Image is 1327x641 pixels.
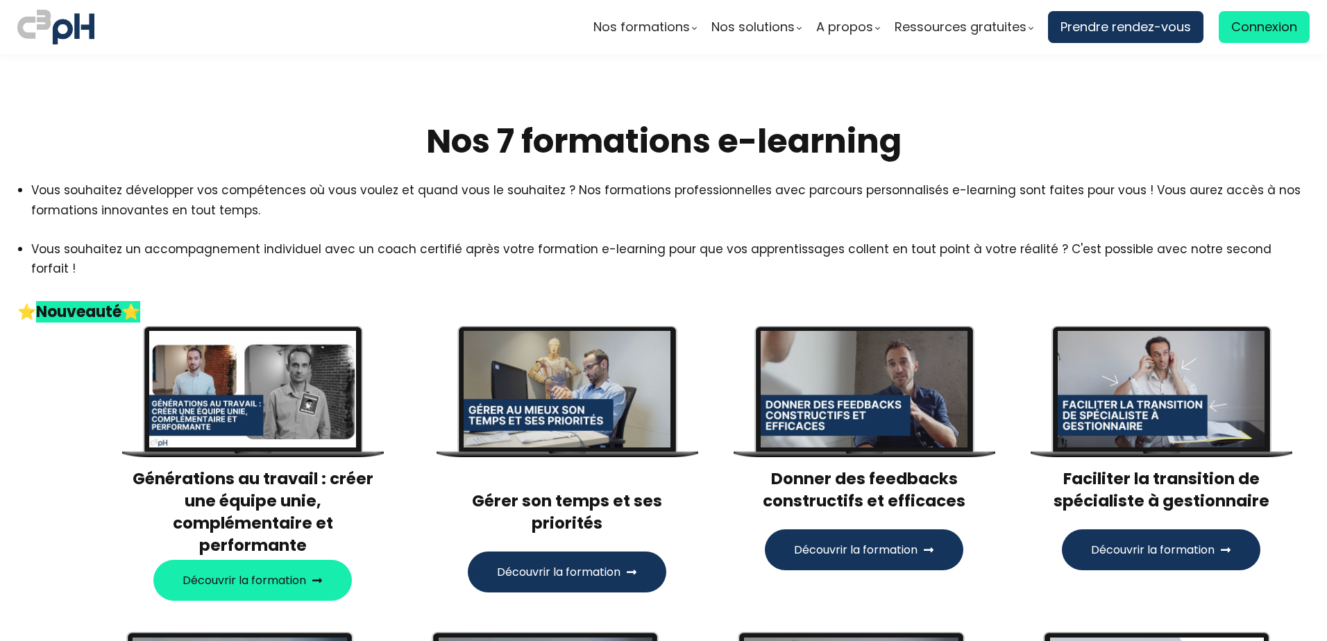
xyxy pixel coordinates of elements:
[1048,11,1203,43] a: Prendre rendez-vous
[468,552,666,592] button: Découvrir la formation
[794,541,918,558] span: Découvrir la formation
[1030,468,1292,512] h3: Faciliter la transition de spécialiste à gestionnaire
[1219,11,1310,43] a: Connexion
[31,239,1310,298] li: Vous souhaitez un accompagnement individuel avec un coach certifié après votre formation e-learni...
[436,468,698,535] h3: Gérer son temps et ses priorités
[765,529,963,570] button: Découvrir la formation
[183,572,306,589] span: Découvrir la formation
[497,563,620,581] span: Découvrir la formation
[31,180,1310,219] li: Vous souhaitez développer vos compétences où vous voulez et quand vous le souhaitez ? Nos formati...
[1231,17,1297,37] span: Connexion
[121,468,384,557] h3: Générations au travail : créer une équipe unie, complémentaire et performante
[593,17,690,37] span: Nos formations
[1091,541,1215,558] span: Découvrir la formation
[1060,17,1191,37] span: Prendre rendez-vous
[816,17,873,37] span: A propos
[895,17,1026,37] span: Ressources gratuites
[17,120,1310,163] h2: Nos 7 formations e-learning
[36,301,140,323] strong: Nouveauté⭐
[1062,529,1260,570] button: Découvrir la formation
[17,301,36,323] span: ⭐
[711,17,795,37] span: Nos solutions
[733,468,995,512] h3: Donner des feedbacks constructifs et efficaces
[153,560,352,601] button: Découvrir la formation
[17,7,94,47] img: logo C3PH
